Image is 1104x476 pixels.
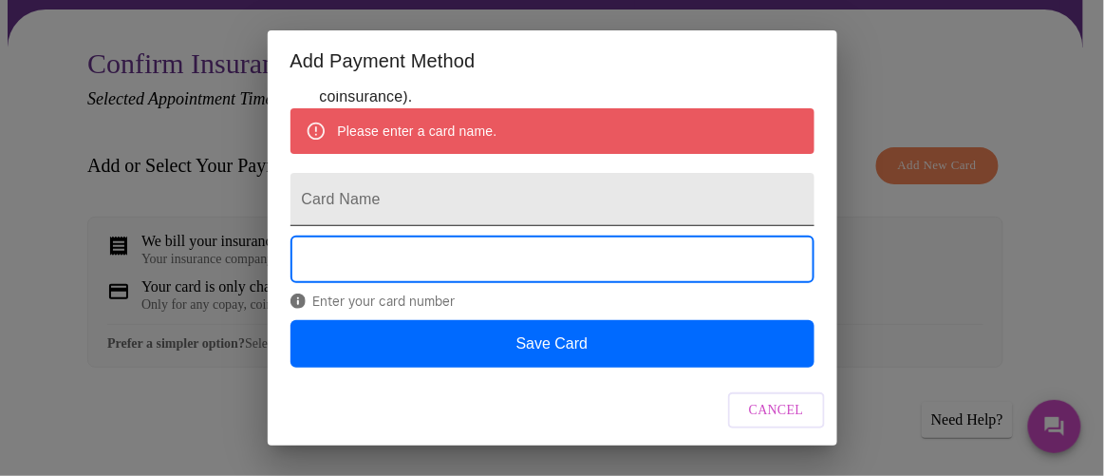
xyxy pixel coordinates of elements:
h2: Add Payment Method [290,46,814,76]
button: Cancel [728,392,825,429]
button: Save Card [290,320,814,368]
iframe: To enrich screen reader interactions, please activate Accessibility in Grammarly extension settings [291,237,814,282]
div: Please enter a card name. [338,114,497,148]
span: Enter your card number [290,294,814,309]
span: Cancel [749,399,804,423]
